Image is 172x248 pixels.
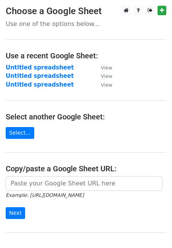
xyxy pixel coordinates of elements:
[6,6,166,17] h3: Choose a Google Sheet
[6,112,166,121] h4: Select another Google Sheet:
[6,64,74,71] a: Untitled spreadsheet
[6,207,25,219] input: Next
[6,164,166,173] h4: Copy/paste a Google Sheet URL:
[93,81,112,88] a: View
[6,72,74,79] a: Untitled spreadsheet
[6,127,34,139] a: Select...
[6,81,74,88] a: Untitled spreadsheet
[6,51,166,60] h4: Use a recent Google Sheet:
[101,73,112,79] small: View
[101,65,112,71] small: View
[6,176,162,191] input: Paste your Google Sheet URL here
[6,192,84,198] small: Example: [URL][DOMAIN_NAME]
[6,20,166,28] p: Use one of the options below...
[93,72,112,79] a: View
[93,64,112,71] a: View
[101,82,112,88] small: View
